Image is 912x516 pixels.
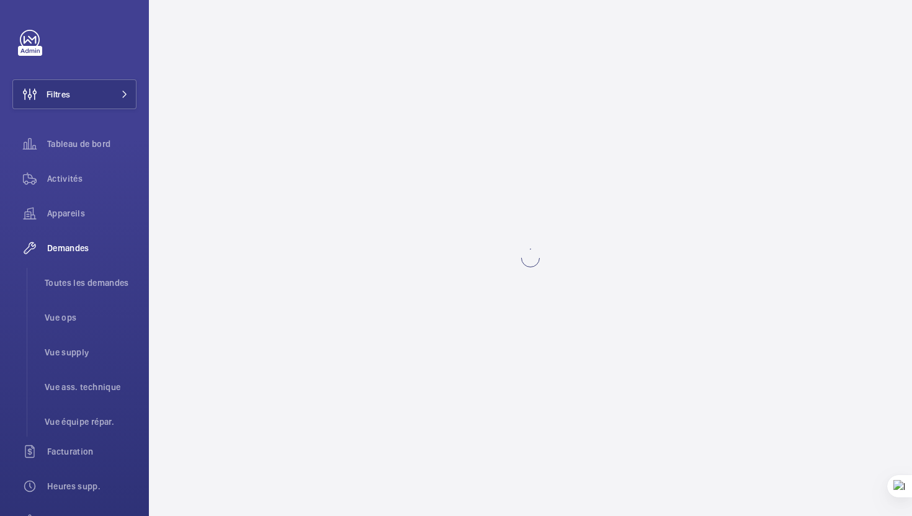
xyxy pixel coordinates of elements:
[45,277,136,289] span: Toutes les demandes
[45,346,136,358] span: Vue supply
[45,381,136,393] span: Vue ass. technique
[47,138,136,150] span: Tableau de bord
[47,207,136,220] span: Appareils
[45,416,136,428] span: Vue équipe répar.
[47,172,136,185] span: Activités
[47,88,70,100] span: Filtres
[47,445,136,458] span: Facturation
[45,311,136,324] span: Vue ops
[47,480,136,492] span: Heures supp.
[12,79,136,109] button: Filtres
[47,242,136,254] span: Demandes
